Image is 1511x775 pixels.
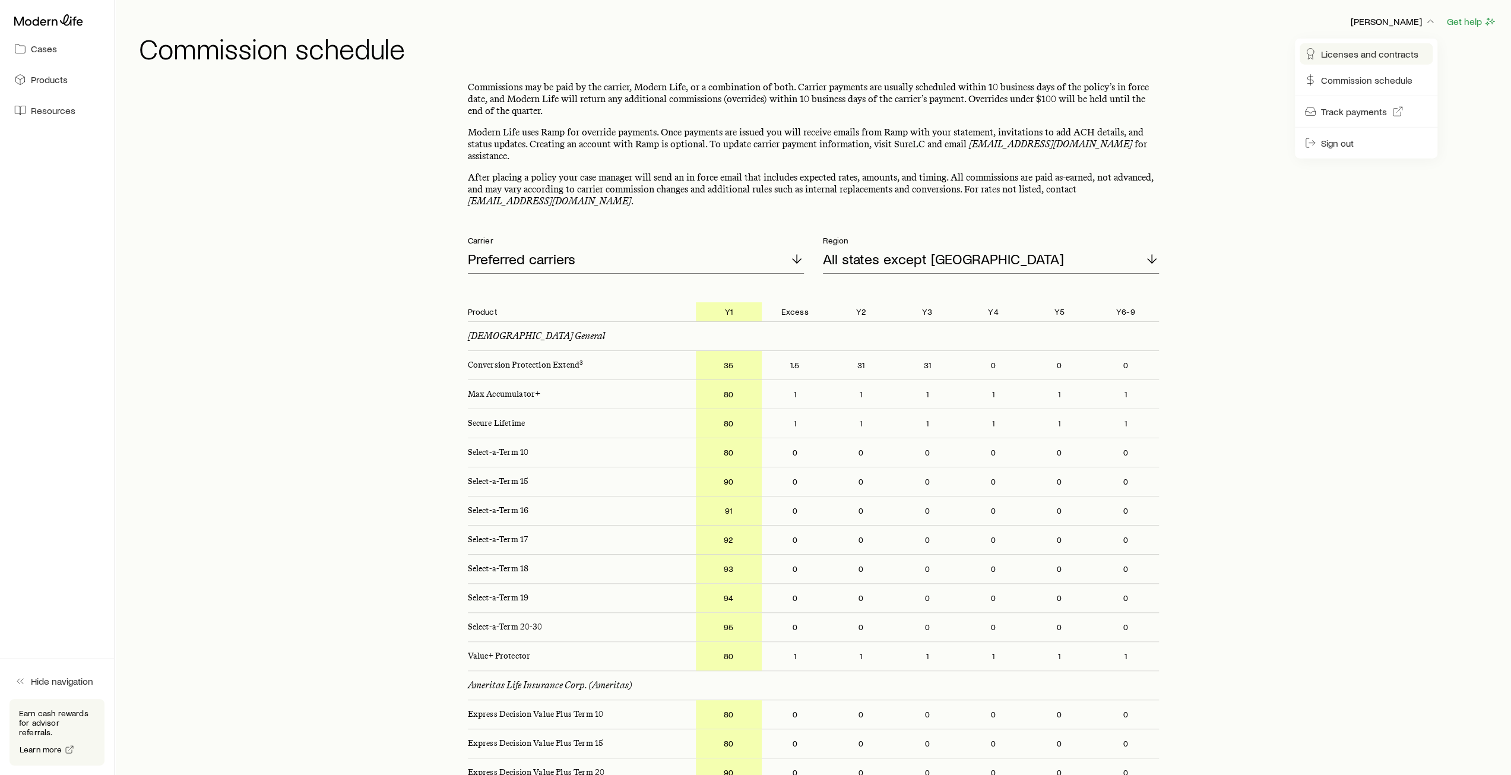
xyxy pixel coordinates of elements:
p: 90 [696,467,762,496]
p: 1 [960,380,1026,409]
p: 1 [762,642,828,670]
p: Express Decision Value Plus Term 10 [458,700,696,729]
p: Region [823,236,1159,245]
a: [EMAIL_ADDRESS][DOMAIN_NAME] [969,138,1132,150]
p: 93 [696,555,762,583]
span: Commission schedule [1321,74,1412,86]
p: 0 [894,584,960,612]
p: 1 [762,409,828,438]
p: 0 [1092,613,1158,641]
span: Products [31,74,68,86]
span: Licenses and contracts [1321,48,1418,60]
a: [EMAIL_ADDRESS][DOMAIN_NAME] [468,195,631,207]
p: 0 [762,584,828,612]
p: 0 [1092,555,1158,583]
span: Hide navigation [31,675,93,687]
p: 0 [828,526,894,554]
p: 0 [960,526,1026,554]
a: Cases [9,36,104,62]
p: 0 [960,729,1026,758]
a: Commission schedule [1300,69,1433,91]
p: 0 [1092,584,1158,612]
a: 3 [579,360,583,370]
p: 94 [696,584,762,612]
p: 1 [894,409,960,438]
p: 0 [960,496,1026,525]
div: Earn cash rewards for advisor referrals.Learn more [9,699,104,765]
p: After placing a policy your case manager will send an in force email that includes expected rates... [468,172,1159,207]
p: 31 [828,351,894,379]
p: Commissions may be paid by the carrier, Modern Life, or a combination of both. Carrier payments a... [468,81,1159,117]
p: 0 [1092,351,1158,379]
p: 80 [696,700,762,729]
p: 0 [762,555,828,583]
p: Select-a-Term 10 [458,438,696,467]
span: Cases [31,43,57,55]
p: [PERSON_NAME] [1351,15,1436,27]
p: Secure Lifetime [458,409,696,438]
p: 0 [828,555,894,583]
p: 92 [696,526,762,554]
p: Select-a-Term 20-30 [458,613,696,641]
p: 0 [828,496,894,525]
p: 0 [894,613,960,641]
p: 0 [762,729,828,758]
p: 0 [762,700,828,729]
p: 1 [1092,642,1158,670]
p: 1.5 [762,351,828,379]
p: Y3 [894,302,960,321]
p: 0 [1092,729,1158,758]
span: Track payments [1321,106,1387,118]
p: Product [458,302,696,321]
p: 91 [696,496,762,525]
p: 0 [894,526,960,554]
p: 0 [828,729,894,758]
p: 0 [894,700,960,729]
p: 0 [828,584,894,612]
span: Sign out [1321,137,1354,149]
p: Preferred carriers [468,251,575,267]
p: 0 [1092,700,1158,729]
p: Conversion Protection Extend [458,351,696,379]
p: Y1 [696,302,762,321]
p: 1 [894,642,960,670]
p: 0 [960,584,1026,612]
p: Y2 [828,302,894,321]
p: Y4 [960,302,1026,321]
p: 0 [1092,438,1158,467]
p: 0 [894,438,960,467]
p: 0 [1027,555,1092,583]
button: Get help [1446,15,1497,29]
p: 1 [828,380,894,409]
p: Max Accumulator+ [458,380,696,409]
p: 1 [762,380,828,409]
p: 0 [960,555,1026,583]
p: Select-a-Term 18 [458,555,696,583]
p: 1 [894,380,960,409]
p: 1 [828,409,894,438]
sup: 3 [579,359,583,366]
p: 0 [1027,467,1092,496]
p: Carrier [468,236,804,245]
p: Express Decision Value Plus Term 15 [458,729,696,758]
p: Select-a-Term 17 [458,526,696,554]
p: 0 [960,613,1026,641]
p: 0 [1027,351,1092,379]
p: 0 [960,438,1026,467]
button: [PERSON_NAME] [1350,15,1437,29]
p: 1 [960,642,1026,670]
p: 0 [1027,438,1092,467]
p: Select-a-Term 19 [458,584,696,612]
p: Value+ Protector [458,642,696,670]
p: 0 [828,438,894,467]
p: 0 [1027,496,1092,525]
p: 0 [762,613,828,641]
p: 80 [696,642,762,670]
p: 0 [1092,467,1158,496]
p: Excess [762,302,828,321]
p: Select-a-Term 16 [458,496,696,525]
button: Sign out [1300,132,1433,154]
p: 0 [1027,729,1092,758]
a: Licenses and contracts [1300,43,1433,65]
a: Track payments [1300,101,1433,122]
